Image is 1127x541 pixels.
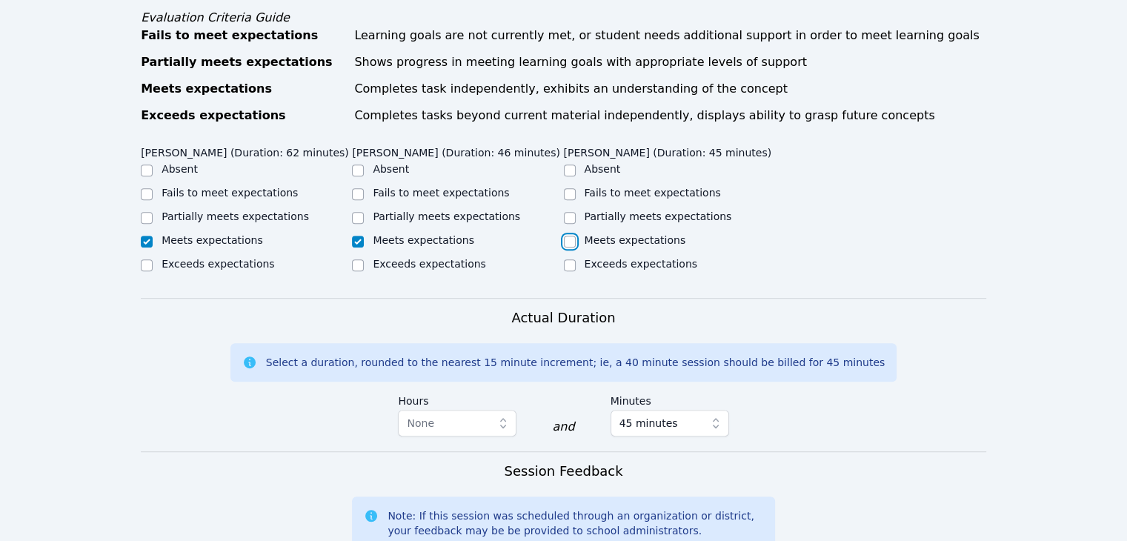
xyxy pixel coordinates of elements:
label: Hours [398,388,516,410]
label: Exceeds expectations [373,258,485,270]
button: 45 minutes [611,410,729,437]
label: Partially meets expectations [585,210,732,222]
div: Completes tasks beyond current material independently, displays ability to grasp future concepts [354,107,986,125]
div: and [552,418,574,436]
label: Fails to meet expectations [162,187,298,199]
div: Evaluation Criteria Guide [141,9,986,27]
label: Meets expectations [162,234,263,246]
div: Note: If this session was scheduled through an organization or district, your feedback may be be ... [388,508,762,538]
legend: [PERSON_NAME] (Duration: 46 minutes) [352,139,560,162]
span: 45 minutes [619,414,678,432]
label: Meets expectations [373,234,474,246]
div: Partially meets expectations [141,53,345,71]
div: Exceeds expectations [141,107,345,125]
div: Select a duration, rounded to the nearest 15 minute increment; ie, a 40 minute session should be ... [266,355,885,370]
label: Minutes [611,388,729,410]
div: Fails to meet expectations [141,27,345,44]
label: Absent [373,163,409,175]
label: Partially meets expectations [162,210,309,222]
div: Meets expectations [141,80,345,98]
label: Absent [162,163,198,175]
label: Absent [585,163,621,175]
label: Fails to meet expectations [373,187,509,199]
label: Meets expectations [585,234,686,246]
label: Exceeds expectations [162,258,274,270]
span: None [407,417,434,429]
button: None [398,410,516,437]
div: Shows progress in meeting learning goals with appropriate levels of support [354,53,986,71]
legend: [PERSON_NAME] (Duration: 45 minutes) [564,139,772,162]
h3: Session Feedback [504,461,622,482]
div: Learning goals are not currently met, or student needs additional support in order to meet learni... [354,27,986,44]
legend: [PERSON_NAME] (Duration: 62 minutes) [141,139,349,162]
label: Fails to meet expectations [585,187,721,199]
label: Partially meets expectations [373,210,520,222]
h3: Actual Duration [511,308,615,328]
div: Completes task independently, exhibits an understanding of the concept [354,80,986,98]
label: Exceeds expectations [585,258,697,270]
